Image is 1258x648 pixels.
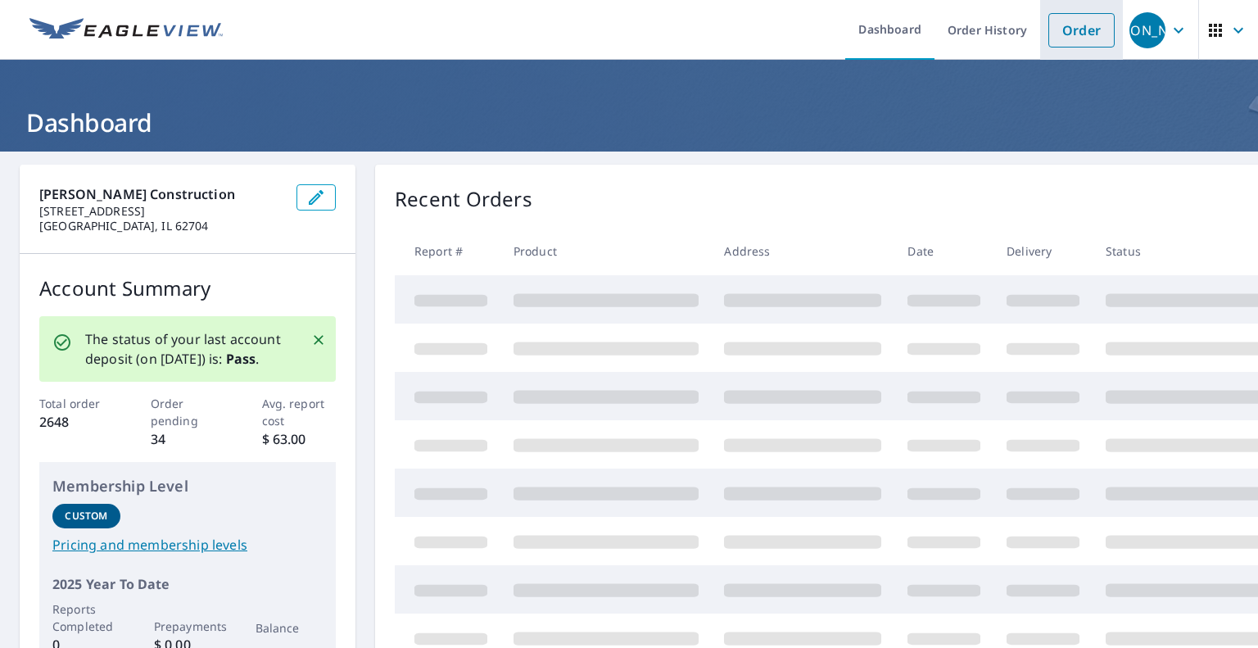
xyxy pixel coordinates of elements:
p: Account Summary [39,274,336,303]
p: [STREET_ADDRESS] [39,204,283,219]
p: Recent Orders [395,184,532,214]
p: [PERSON_NAME] Construction [39,184,283,204]
p: Membership Level [52,475,323,497]
p: 2025 Year To Date [52,574,323,594]
img: EV Logo [29,18,223,43]
p: [GEOGRAPHIC_DATA], IL 62704 [39,219,283,233]
b: Pass [226,350,256,368]
p: Balance [256,619,324,637]
p: Custom [65,509,107,523]
a: Pricing and membership levels [52,535,323,555]
p: 34 [151,429,225,449]
p: Avg. report cost [262,395,337,429]
th: Address [711,227,894,275]
p: 2648 [39,412,114,432]
p: Order pending [151,395,225,429]
th: Delivery [993,227,1093,275]
p: Reports Completed [52,600,120,635]
th: Report # [395,227,500,275]
button: Close [308,329,329,351]
p: The status of your last account deposit (on [DATE]) is: . [85,329,292,369]
th: Date [894,227,993,275]
a: Order [1048,13,1115,48]
div: [PERSON_NAME] [1129,12,1165,48]
p: Total order [39,395,114,412]
p: $ 63.00 [262,429,337,449]
th: Product [500,227,712,275]
p: Prepayments [154,618,222,635]
h1: Dashboard [20,106,1238,139]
